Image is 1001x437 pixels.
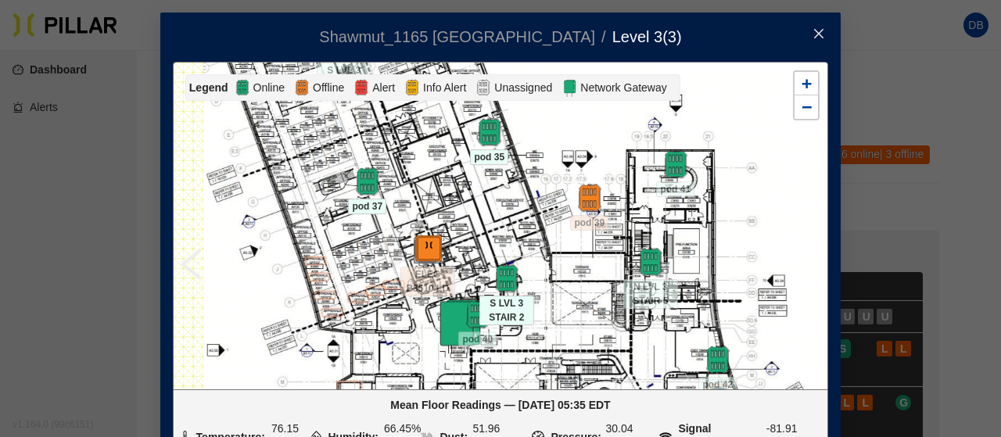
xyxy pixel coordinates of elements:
[180,396,821,414] div: Mean Floor Readings — [DATE] 05:35 EDT
[475,78,491,97] img: Unassigned
[691,346,745,374] div: pod 42
[458,332,497,348] span: pod 40
[420,79,469,96] span: Info Alert
[189,79,235,96] div: Legend
[475,119,504,147] img: pod-online.97050380.svg
[797,13,841,56] button: Close
[612,28,682,45] span: Level 3 ( 3 )
[310,79,347,96] span: Offline
[369,79,398,96] span: Alert
[623,280,678,310] span: N LVL 3 STAIR 5
[601,28,606,45] span: /
[623,249,678,277] div: N LVL 3 STAIR 5
[493,265,521,293] img: pod-online.97050380.svg
[637,249,665,277] img: pod-online.97050380.svg
[294,78,310,97] img: Offline
[698,378,737,393] span: pod 42
[813,27,825,40] span: close
[235,78,250,97] img: Online
[348,199,386,215] span: pod 37
[795,72,818,95] a: Zoom in
[340,168,395,196] div: pod 37
[662,151,690,179] img: pod-online.97050380.svg
[400,267,455,297] span: ELEC B3510 LD
[250,79,288,96] span: Online
[577,79,669,96] span: Network Gateway
[319,28,595,45] span: Shawmut_1165 [GEOGRAPHIC_DATA]
[450,301,505,329] div: pod 40
[464,301,492,329] img: pod-online.97050380.svg
[404,78,420,97] img: Alert
[479,296,534,326] span: S LVL 3 STAIR 2
[173,245,210,283] span: left
[462,119,517,147] div: pod 35
[317,63,371,93] span: S LVL 3 STAIR 1
[479,265,534,293] div: S LVL 3 STAIR 2
[576,184,604,213] img: pod-offline.df94d192.svg
[470,150,508,166] span: pod 35
[802,73,812,93] span: +
[704,346,732,374] img: pod-online.97050380.svg
[802,97,812,116] span: −
[353,78,369,97] img: Alert
[431,299,486,354] img: Marker
[656,182,694,198] span: pod 41
[353,168,382,196] img: pod-online.97050380.svg
[400,236,455,264] div: ELEC B3510 LD
[562,184,617,213] div: pod 39
[795,95,818,119] a: Zoom out
[561,78,577,97] img: Network Gateway
[648,151,703,179] div: pod 41
[414,236,442,264] img: leak-pod-offline.5bc6877b.svg
[570,216,608,231] span: pod 39
[491,79,555,96] span: Unassigned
